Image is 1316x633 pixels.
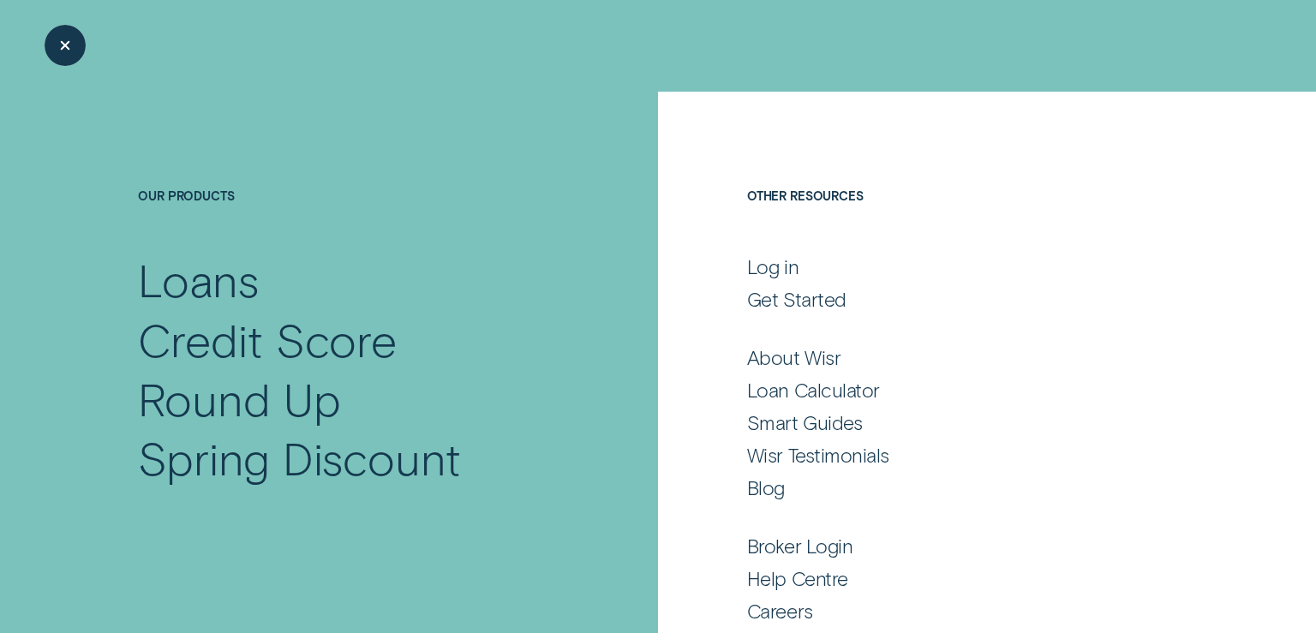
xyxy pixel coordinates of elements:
[747,287,1177,312] a: Get Started
[747,287,846,312] div: Get Started
[138,310,562,369] a: Credit Score
[747,475,785,500] div: Blog
[138,428,461,487] div: Spring Discount
[747,443,1177,468] a: Wisr Testimonials
[138,428,562,487] a: Spring Discount
[747,534,852,558] div: Broker Login
[747,345,840,370] div: About Wisr
[747,378,880,403] div: Loan Calculator
[138,369,562,428] a: Round Up
[138,369,340,428] div: Round Up
[747,345,1177,370] a: About Wisr
[747,410,862,435] div: Smart Guides
[747,254,799,279] div: Log in
[747,566,1177,591] a: Help Centre
[138,250,259,309] div: Loans
[747,410,1177,435] a: Smart Guides
[138,188,562,250] h4: Our Products
[45,25,86,66] button: Close Menu
[747,475,1177,500] a: Blog
[747,188,1177,250] h4: Other Resources
[747,378,1177,403] a: Loan Calculator
[747,566,848,591] div: Help Centre
[747,599,813,624] div: Careers
[747,443,889,468] div: Wisr Testimonials
[747,599,1177,624] a: Careers
[138,310,397,369] div: Credit Score
[138,250,562,309] a: Loans
[747,254,1177,279] a: Log in
[747,534,1177,558] a: Broker Login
